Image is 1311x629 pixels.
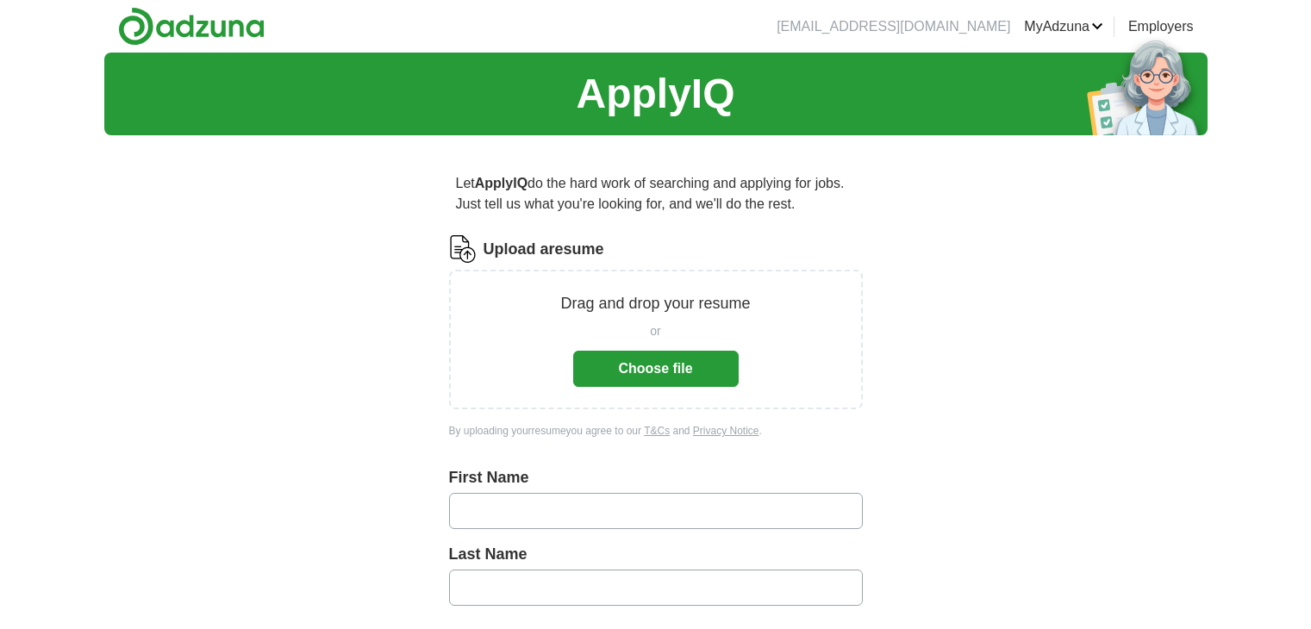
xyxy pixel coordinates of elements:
[449,466,863,489] label: First Name
[693,425,759,437] a: Privacy Notice
[449,423,863,439] div: By uploading your resume you agree to our and .
[484,238,604,261] label: Upload a resume
[650,322,660,340] span: or
[573,351,739,387] button: Choose file
[118,7,265,46] img: Adzuna logo
[449,166,863,221] p: Let do the hard work of searching and applying for jobs. Just tell us what you're looking for, an...
[1024,16,1103,37] a: MyAdzuna
[777,16,1010,37] li: [EMAIL_ADDRESS][DOMAIN_NAME]
[644,425,670,437] a: T&Cs
[1128,16,1194,37] a: Employers
[560,292,750,315] p: Drag and drop your resume
[449,543,863,566] label: Last Name
[475,176,528,190] strong: ApplyIQ
[576,63,734,125] h1: ApplyIQ
[449,235,477,263] img: CV Icon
